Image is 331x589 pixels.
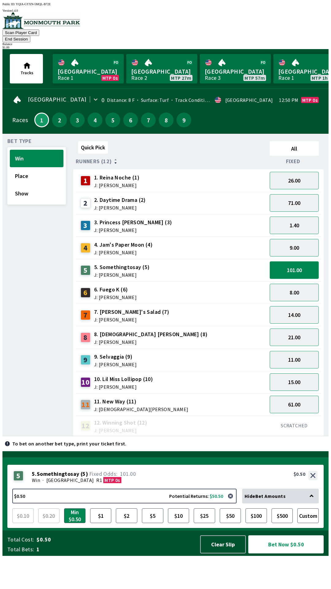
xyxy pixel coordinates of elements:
[245,508,267,523] button: $100
[101,98,105,102] div: 0
[123,113,138,127] button: 6
[81,421,90,431] div: 12
[273,510,291,522] span: $500
[270,396,319,413] button: 61.00
[12,441,127,446] p: To bet on another bet type, print your ticket first.
[90,508,112,523] button: $1
[297,508,319,523] button: Custom
[270,373,319,391] button: 15.00
[2,29,39,36] button: Scan Player Card
[270,141,319,156] button: All
[270,329,319,346] button: 21.00
[81,144,105,151] span: Quick Pick
[117,510,136,522] span: $2
[94,183,139,188] span: J: [PERSON_NAME]
[58,67,119,75] span: [GEOGRAPHIC_DATA]
[81,288,90,298] div: 6
[36,546,194,553] span: 1
[169,97,223,103] span: Track Condition: Firm
[270,306,319,324] button: 14.00
[102,75,118,80] span: MTP 0s
[10,54,43,83] button: Tracks
[290,244,299,251] span: 9.00
[94,407,188,412] span: J: [DEMOGRAPHIC_DATA][PERSON_NAME]
[81,471,88,477] span: ( 5 )
[221,510,240,522] span: $50
[15,155,58,162] span: Win
[288,356,300,363] span: 11.00
[195,510,214,522] span: $25
[94,353,137,361] span: 9. Selvaggia (9)
[288,379,300,386] span: 15.00
[272,145,316,152] span: All
[171,75,191,80] span: MTP 27m
[105,477,120,483] span: MTP 0s
[178,118,190,122] span: 9
[94,317,169,322] span: J: [PERSON_NAME]
[89,118,101,122] span: 4
[290,289,299,296] span: 8.00
[81,198,90,208] div: 2
[299,510,317,522] span: Custom
[270,422,319,429] div: SCRATCHED
[94,263,150,271] span: 5. Somethingtosay (5)
[37,471,79,477] span: Somethingtosay
[247,510,265,522] span: $100
[169,510,188,522] span: $10
[194,508,215,523] button: $25
[2,2,329,6] div: Public ID:
[272,508,293,523] button: $500
[43,477,44,483] span: ·
[200,535,246,553] button: Clear Slip
[200,54,271,83] a: [GEOGRAPHIC_DATA]Race 3MTP 57m
[7,536,34,543] span: Total Cost:
[288,177,300,184] span: 26.00
[288,334,300,341] span: 21.00
[53,54,124,83] a: [GEOGRAPHIC_DATA]Race 1MTP 0s
[294,471,305,477] div: $0.50
[141,113,156,127] button: 7
[94,295,137,300] span: J: [PERSON_NAME]
[116,508,137,523] button: $2
[126,54,197,83] a: [GEOGRAPHIC_DATA]Race 2MTP 27m
[21,70,33,75] span: Tracks
[245,493,286,499] span: Hide Bet Amounts
[107,118,119,122] span: 5
[107,97,135,103] span: Distance: 8 F
[10,185,63,202] button: Show
[12,489,237,503] button: $0.50Potential Returns: $50.50
[81,265,90,275] div: 5
[267,158,321,164] div: Fixed
[36,118,47,121] span: 1
[302,98,318,102] span: MTP 0s
[78,141,108,154] button: Quick Pick
[94,241,153,249] span: 4. Jam's Paper Moon (4)
[96,477,102,483] span: R1
[76,159,112,164] span: Runners (12)
[7,546,34,553] span: Total Bets:
[2,46,329,49] div: $ 1.00
[94,340,208,345] span: J: [PERSON_NAME]
[81,377,90,387] div: 10
[131,67,192,75] span: [GEOGRAPHIC_DATA]
[64,508,86,523] button: Min $0.50
[2,12,80,29] img: venue logo
[66,510,84,522] span: Min $0.50
[270,261,319,279] button: 101.00
[205,67,266,75] span: [GEOGRAPHIC_DATA]
[32,471,37,477] span: 5 .
[34,113,49,127] button: 1
[253,541,318,548] span: Bet Now $0.50
[92,510,110,522] span: $1
[143,510,162,522] span: $5
[70,113,85,127] button: 3
[32,477,40,483] span: Win
[94,419,147,427] span: 12. Winning Shot (12)
[52,113,67,127] button: 2
[54,118,65,122] span: 2
[94,362,137,367] span: J: [PERSON_NAME]
[120,470,136,477] span: 101.00
[125,118,136,122] span: 6
[81,243,90,253] div: 4
[248,535,324,553] button: Bet Now $0.50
